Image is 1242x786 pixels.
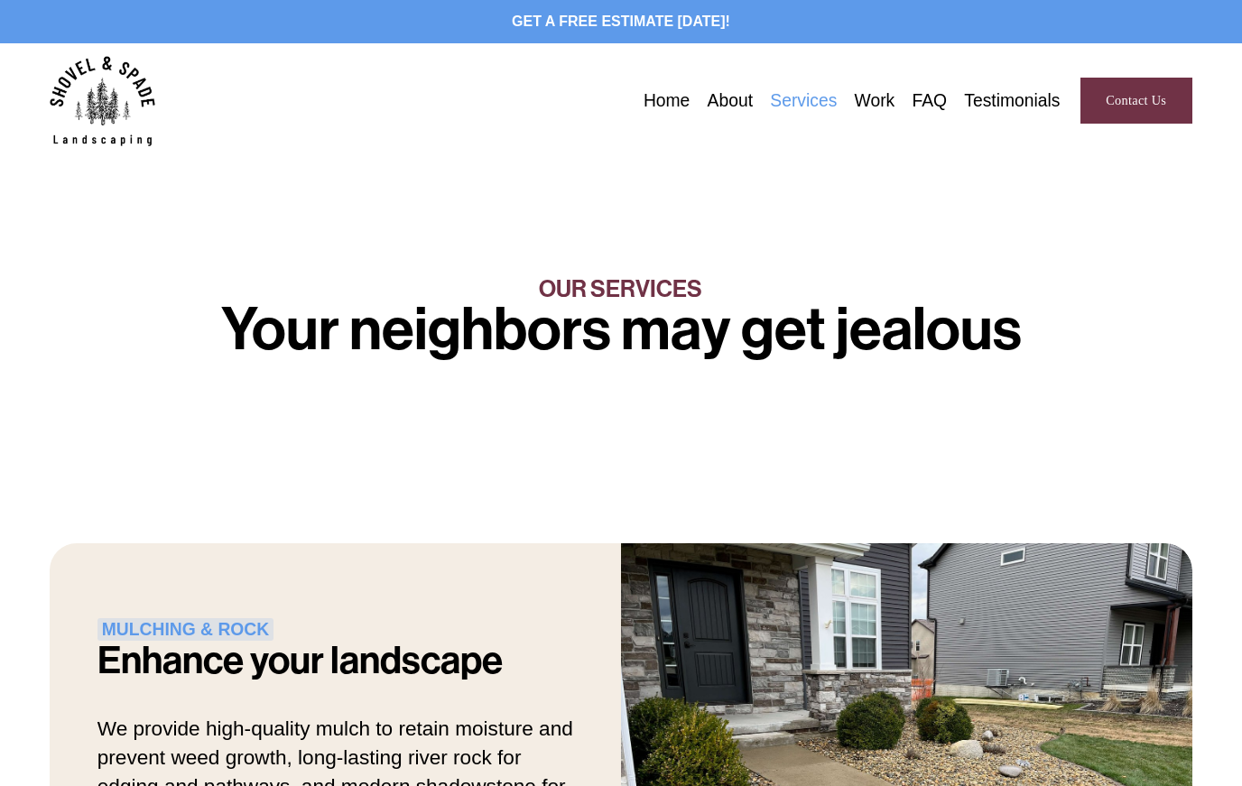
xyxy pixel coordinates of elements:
[912,87,947,115] a: FAQ
[50,56,155,146] img: Shovel &amp; Spade Landscaping
[97,642,526,681] h2: Enhance your landscape
[539,275,702,303] span: OUR SERVICES
[1080,78,1192,124] a: Contact Us
[50,301,1192,358] h1: Your neighbors may get jealous
[97,618,273,641] strong: MULCHING & ROCK
[708,87,753,115] a: About
[770,87,837,115] a: Services
[644,87,690,115] a: Home
[855,87,895,115] a: Work
[964,87,1060,115] a: Testimonials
